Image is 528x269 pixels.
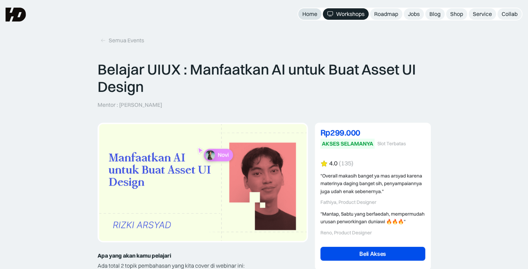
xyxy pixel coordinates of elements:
div: Fathiya, Product Designer [320,199,425,205]
div: (135) [339,160,353,167]
div: "Overall makasih banget ya mas arsyad karena materinya daging banget sih, penyampaiannya juga uda... [320,172,425,195]
a: Shop [446,8,467,20]
div: Workshops [336,10,364,18]
div: Home [302,10,317,18]
a: Roadmap [370,8,402,20]
div: Rp299.000 [320,128,425,137]
div: Collab [502,10,518,18]
a: Beli Akses [320,247,425,261]
a: Service [469,8,496,20]
a: Semua Events [98,35,147,46]
div: Reno, Product Designer [320,230,425,236]
div: 4.0 [329,160,337,167]
p: Novi [218,151,229,158]
div: Jobs [408,10,420,18]
div: AKSES SELAMANYA [322,140,373,147]
a: Home [298,8,321,20]
div: "Mantap, Sabtu yang berfaedah, mempermudah urusan perworkingan duniawi 🔥🔥🔥" [320,210,425,226]
div: Shop [450,10,463,18]
p: Belajar UIUX : Manfaatkan AI untuk Buat Asset UI Design [98,61,431,96]
div: Semua Events [109,37,144,44]
div: Slot Terbatas [377,141,406,147]
div: Blog [429,10,441,18]
div: Service [473,10,492,18]
a: Workshops [323,8,369,20]
strong: Apa yang akan kamu pelajari [98,252,171,259]
div: Roadmap [374,10,398,18]
a: Blog [425,8,445,20]
a: Jobs [404,8,424,20]
p: Mentor : [PERSON_NAME] [98,101,162,109]
a: Collab [497,8,522,20]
